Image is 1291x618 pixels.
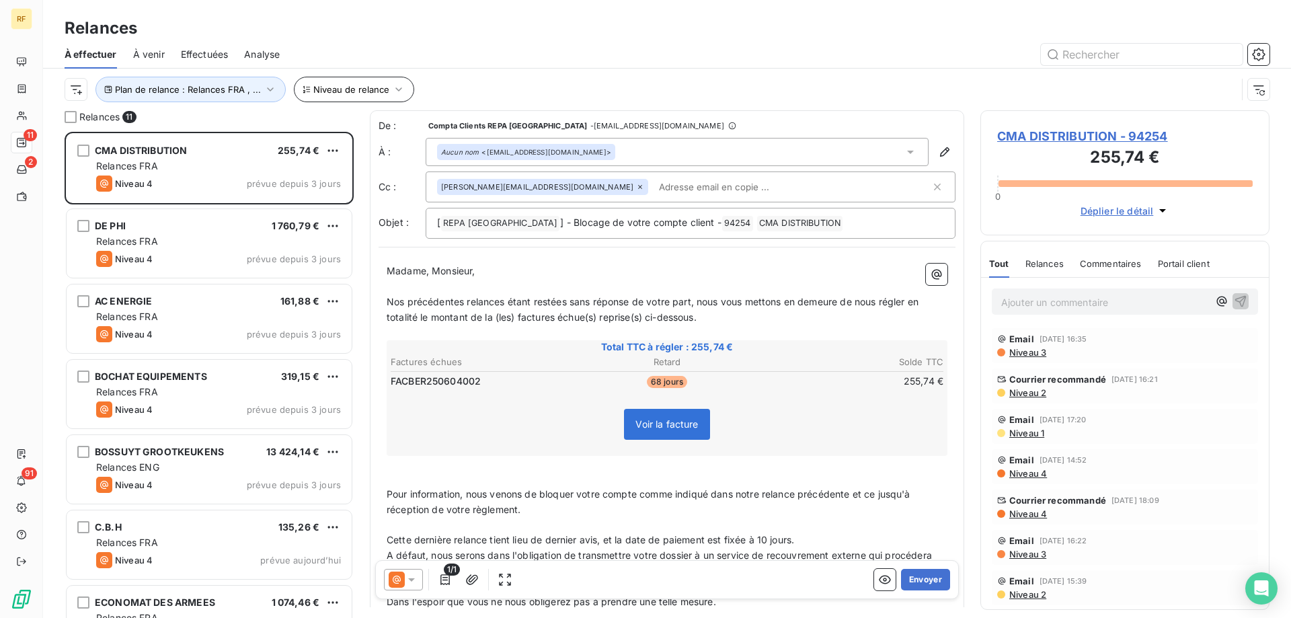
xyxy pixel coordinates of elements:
span: Relances [79,110,120,124]
span: 161,88 € [280,295,319,307]
span: Voir la facture [635,418,698,430]
div: <[EMAIL_ADDRESS][DOMAIN_NAME]> [441,147,611,157]
span: Relances FRA [96,386,158,397]
span: Niveau 4 [115,479,153,490]
span: Effectuées [181,48,229,61]
span: A défaut, nous serons dans l'obligation de transmettre votre dossier à un service de recouvrement... [387,549,935,576]
span: Relances FRA [96,311,158,322]
span: prévue depuis 3 jours [247,404,341,415]
div: Open Intercom Messenger [1245,572,1278,605]
span: Plan de relance : Relances FRA , ... [115,84,261,95]
span: 13 424,14 € [266,446,319,457]
td: 255,74 € [760,374,944,389]
span: prévue depuis 3 jours [247,254,341,264]
span: De : [379,119,426,132]
h3: 255,74 € [997,145,1253,172]
span: 0 [995,191,1001,202]
span: Email [1009,334,1034,344]
span: Pour information, nous venons de bloquer votre compte comme indiqué dans notre relance précédente... [387,488,913,515]
span: Dans l'espoir que vous ne nous obligerez pas à prendre une telle mesure. [387,596,716,607]
th: Factures échues [390,355,574,369]
span: Compta Clients REPA [GEOGRAPHIC_DATA] [428,122,588,130]
span: Email [1009,535,1034,546]
span: 1 760,79 € [272,220,320,231]
span: 1 074,46 € [272,596,320,608]
span: Relances ENG [96,461,159,473]
span: ] - Blocage de votre compte client - [560,217,721,228]
span: Relances [1025,258,1064,269]
button: Niveau de relance [294,77,414,102]
span: Niveau 3 [1008,347,1046,358]
span: C.B.H [95,521,122,533]
span: 11 [24,129,37,141]
span: 135,26 € [278,521,319,533]
h3: Relances [65,16,137,40]
span: Analyse [244,48,280,61]
input: Adresse email en copie ... [654,177,809,197]
span: BOCHAT EQUIPEMENTS [95,371,207,382]
span: 255,74 € [278,145,319,156]
span: Niveau 4 [115,404,153,415]
span: 319,15 € [281,371,319,382]
th: Retard [575,355,758,369]
img: Logo LeanPay [11,588,32,610]
span: À venir [133,48,165,61]
span: 2 [25,156,37,168]
span: Niveau 4 [115,329,153,340]
span: Objet : [379,217,409,228]
span: Commentaires [1080,258,1142,269]
span: [DATE] 15:39 [1040,577,1087,585]
span: BOSSUYT GROOTKEUKENS [95,446,224,457]
span: prévue depuis 3 jours [247,479,341,490]
a: 2 [11,159,32,180]
span: Niveau 4 [1008,508,1047,519]
span: Courrier recommandé [1009,495,1106,506]
span: DE PHI [95,220,126,231]
a: 11 [11,132,32,153]
span: [DATE] 17:20 [1040,416,1087,424]
div: RF [11,8,32,30]
span: CMA DISTRIBUTION [757,216,843,231]
label: À : [379,145,426,159]
span: 68 jours [647,376,687,388]
span: Niveau 4 [115,555,153,566]
span: Cette dernière relance tient lieu de dernier avis, et la date de paiement est fixée à 10 jours. [387,534,794,545]
span: prévue aujourd’hui [260,555,341,566]
span: 94254 [722,216,753,231]
span: ECONOMAT DES ARMEES [95,596,215,608]
span: prévue depuis 3 jours [247,178,341,189]
span: [ [437,217,440,228]
span: CMA DISTRIBUTION - 94254 [997,127,1253,145]
button: Envoyer [901,569,950,590]
span: Niveau 2 [1008,589,1046,600]
span: Email [1009,414,1034,425]
span: AC ENERGIE [95,295,153,307]
span: 11 [122,111,136,123]
span: Relances FRA [96,537,158,548]
span: Relances FRA [96,235,158,247]
span: Niveau 3 [1008,549,1046,559]
span: Niveau 4 [115,178,153,189]
span: prévue depuis 3 jours [247,329,341,340]
button: Plan de relance : Relances FRA , ... [95,77,286,102]
span: Nos précédentes relances étant restées sans réponse de votre part, nous vous mettons en demeure d... [387,296,921,323]
span: Madame, Monsieur, [387,265,475,276]
span: FACBER250604002 [391,375,481,388]
div: grid [65,132,354,618]
span: 1/1 [444,564,460,576]
th: Solde TTC [760,355,944,369]
span: - [EMAIL_ADDRESS][DOMAIN_NAME] [590,122,724,130]
span: Total TTC à régler : 255,74 € [389,340,945,354]
span: [PERSON_NAME][EMAIL_ADDRESS][DOMAIN_NAME] [441,183,633,191]
span: [DATE] 16:21 [1111,375,1158,383]
span: Niveau 4 [115,254,153,264]
span: Niveau de relance [313,84,389,95]
span: REPA [GEOGRAPHIC_DATA] [441,216,559,231]
span: 91 [22,467,37,479]
span: Courrier recommandé [1009,374,1106,385]
span: Niveau 2 [1008,387,1046,398]
span: Niveau 4 [1008,468,1047,479]
span: À effectuer [65,48,117,61]
span: Relances FRA [96,160,158,171]
span: [DATE] 16:22 [1040,537,1087,545]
